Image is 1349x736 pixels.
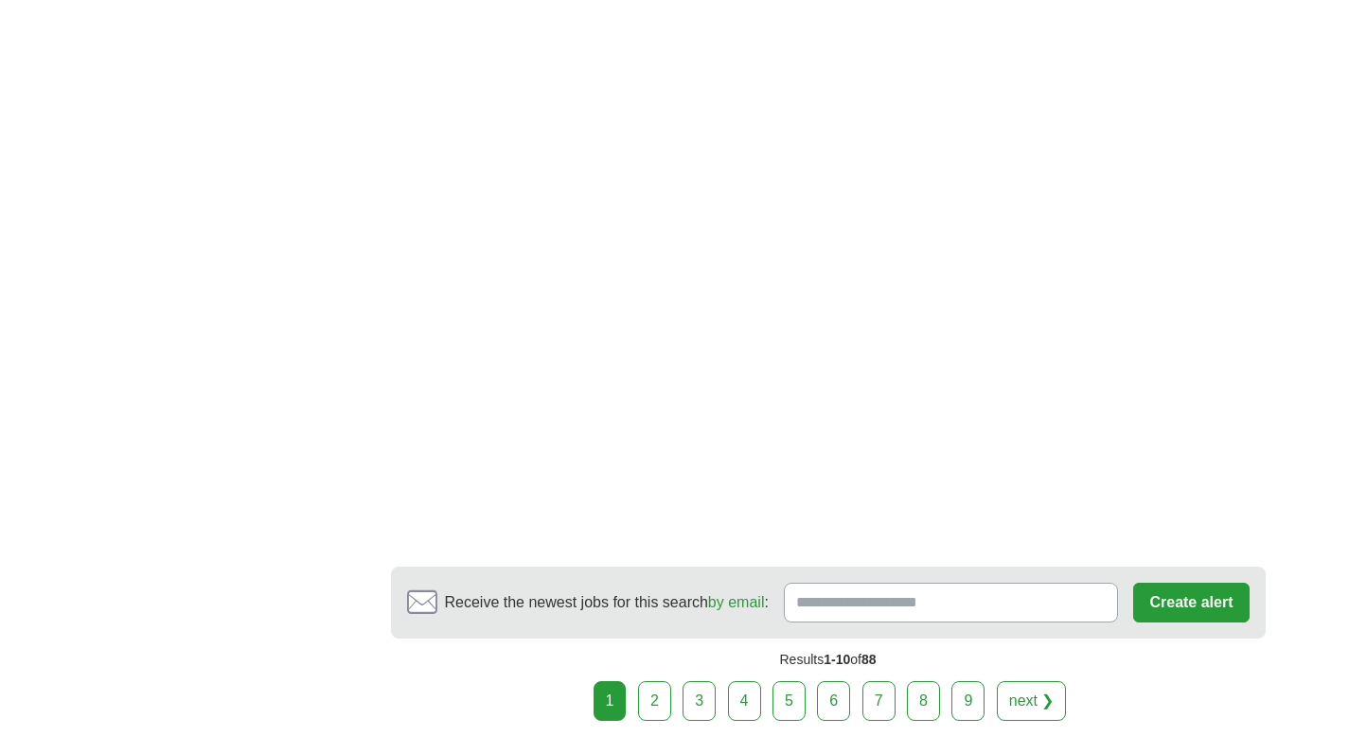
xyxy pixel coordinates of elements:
a: 9 [951,681,985,721]
a: 6 [817,681,850,721]
span: 1-10 [824,652,850,667]
span: 88 [861,652,877,667]
a: 8 [907,681,940,721]
a: 3 [683,681,716,721]
a: 2 [638,681,671,721]
a: 4 [728,681,761,721]
a: 7 [862,681,896,721]
a: 5 [772,681,806,721]
div: Results of [391,639,1266,681]
div: 1 [594,681,627,721]
button: Create alert [1133,583,1249,622]
a: next ❯ [997,681,1067,721]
